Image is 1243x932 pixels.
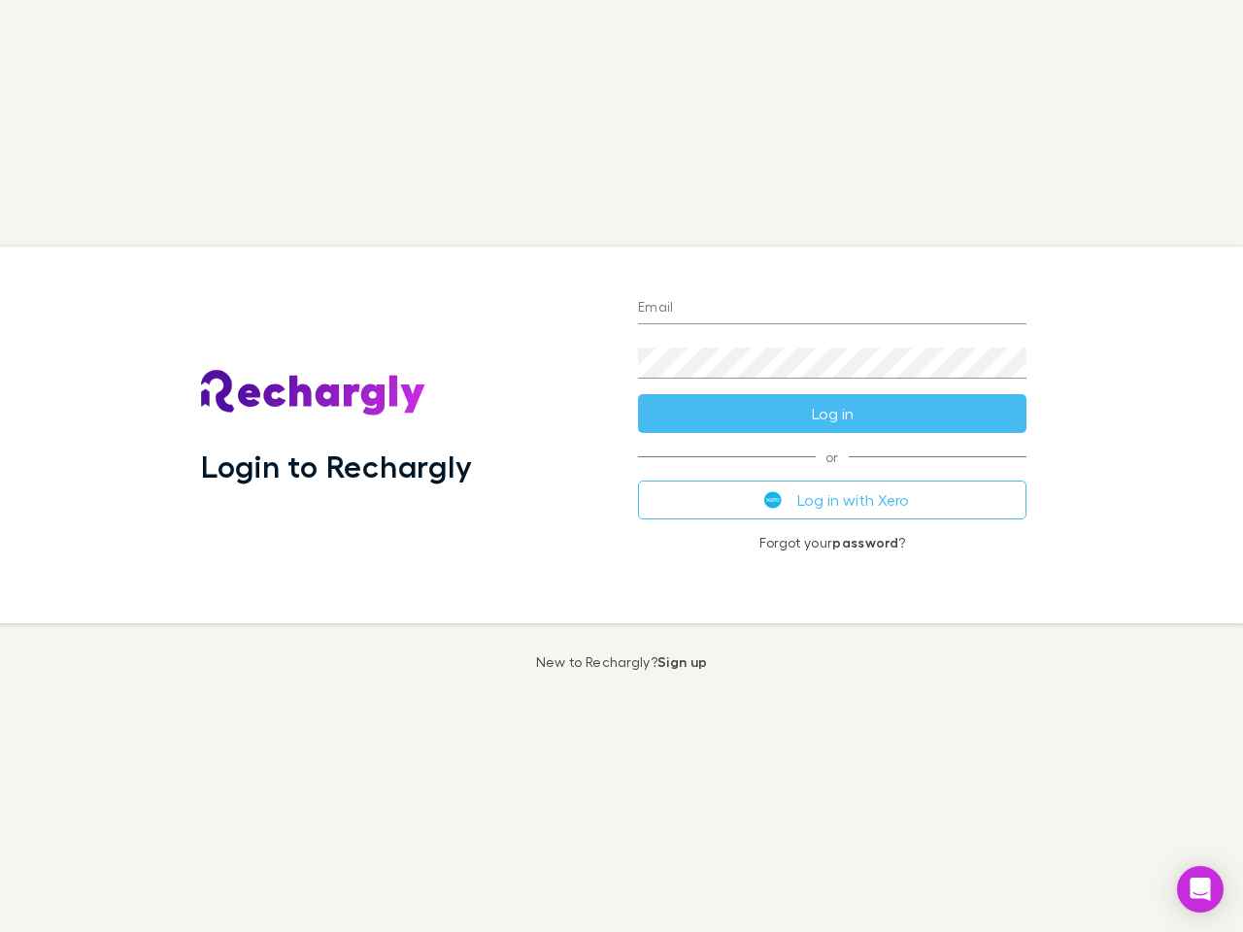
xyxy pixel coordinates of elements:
img: Rechargly's Logo [201,370,426,416]
p: New to Rechargly? [536,654,708,670]
p: Forgot your ? [638,535,1026,550]
h1: Login to Rechargly [201,448,472,484]
div: Open Intercom Messenger [1177,866,1224,913]
img: Xero's logo [764,491,782,509]
button: Log in with Xero [638,481,1026,519]
a: Sign up [657,653,707,670]
a: password [832,534,898,550]
button: Log in [638,394,1026,433]
span: or [638,456,1026,457]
